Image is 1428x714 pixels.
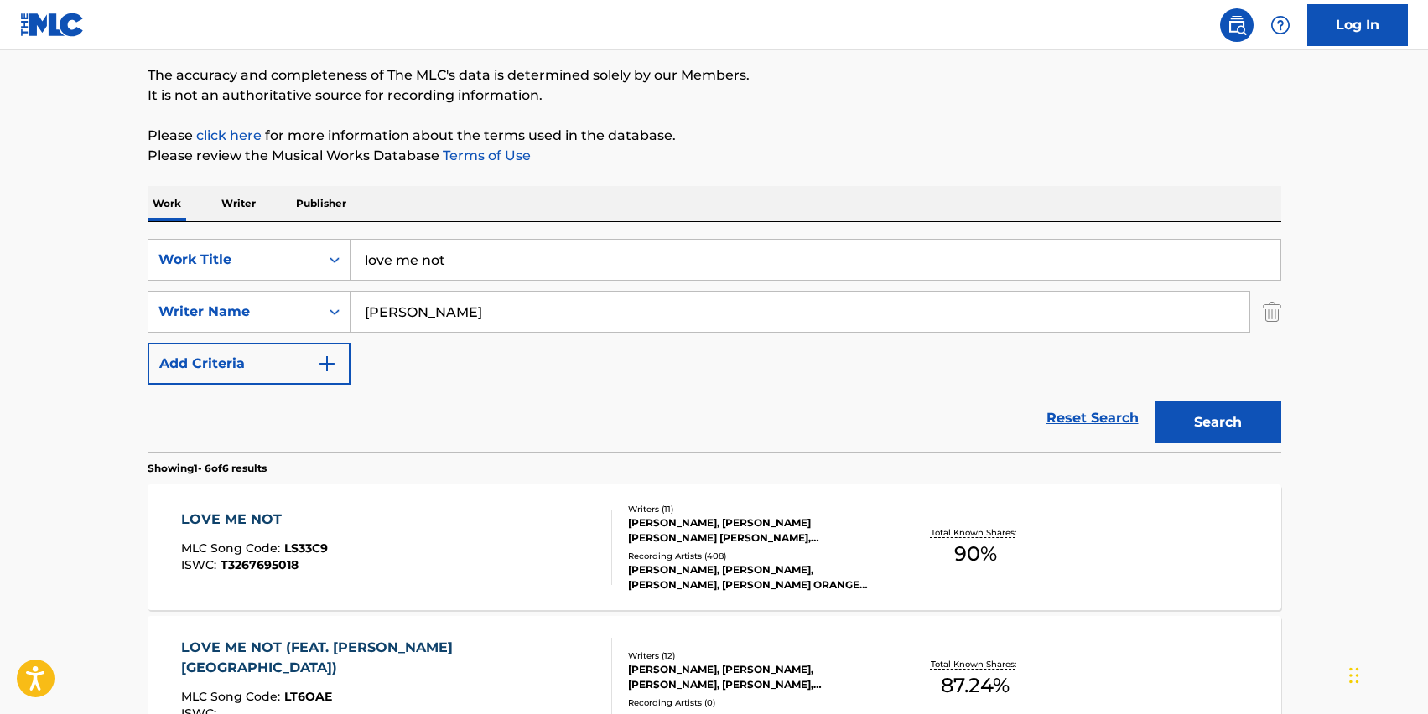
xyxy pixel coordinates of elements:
button: Search [1155,401,1281,443]
img: 9d2ae6d4665cec9f34b9.svg [317,354,337,374]
a: Terms of Use [439,147,531,163]
span: LT6OAE [284,689,332,704]
img: help [1270,15,1290,35]
div: LOVE ME NOT (FEAT. [PERSON_NAME][GEOGRAPHIC_DATA]) [181,638,598,678]
img: search [1227,15,1247,35]
div: Recording Artists ( 408 ) [628,550,881,562]
span: 87.24 % [941,670,1010,701]
p: Writer [216,186,261,221]
div: [PERSON_NAME], [PERSON_NAME] [PERSON_NAME] [PERSON_NAME], [PERSON_NAME][US_STATE], [PERSON_NAME],... [628,515,881,546]
p: Publisher [291,186,351,221]
img: Delete Criterion [1263,291,1281,333]
p: The accuracy and completeness of The MLC's data is determined solely by our Members. [148,65,1281,85]
div: [PERSON_NAME], [PERSON_NAME], [PERSON_NAME], [PERSON_NAME], [PERSON_NAME], [PERSON_NAME], [PERSON... [628,662,881,692]
span: LS33C9 [284,541,328,556]
span: ISWC : [181,557,221,572]
form: Search Form [148,239,1281,452]
p: Please review the Musical Works Database [148,146,1281,166]
span: MLC Song Code : [181,541,284,556]
span: MLC Song Code : [181,689,284,704]
button: Add Criteria [148,343,351,385]
p: It is not an authoritative source for recording information. [148,85,1281,106]
span: T3267695018 [221,557,299,572]
div: Drag [1349,650,1359,701]
a: Public Search [1220,8,1254,42]
a: LOVE ME NOTMLC Song Code:LS33C9ISWC:T3267695018Writers (11)[PERSON_NAME], [PERSON_NAME] [PERSON_N... [148,484,1281,610]
div: Help [1264,8,1297,42]
p: Please for more information about the terms used in the database. [148,126,1281,146]
p: Work [148,186,186,221]
span: 90 % [954,539,997,569]
img: MLC Logo [20,13,85,37]
div: Writers ( 11 ) [628,503,881,515]
div: Work Title [158,250,309,270]
div: Recording Artists ( 0 ) [628,696,881,709]
div: [PERSON_NAME], [PERSON_NAME], [PERSON_NAME], [PERSON_NAME] ORANGE COUNTY, [PERSON_NAME] [628,562,881,592]
p: Total Known Shares: [931,526,1020,539]
p: Total Known Shares: [931,658,1020,670]
p: Showing 1 - 6 of 6 results [148,461,267,476]
div: LOVE ME NOT [181,510,328,530]
iframe: Chat Widget [1344,634,1428,714]
a: Reset Search [1038,400,1147,437]
div: Writers ( 12 ) [628,649,881,662]
div: Writer Name [158,302,309,322]
a: Log In [1307,4,1408,46]
a: click here [196,127,262,143]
